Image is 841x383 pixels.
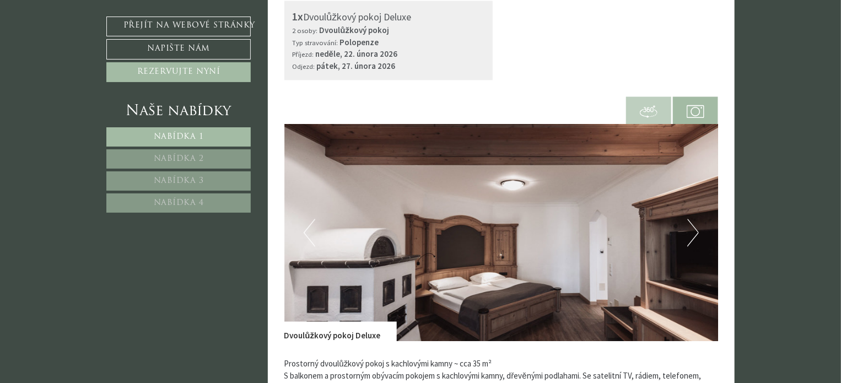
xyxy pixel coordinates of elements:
a: Napište nám [106,39,251,59]
font: Naše nabídky [126,104,231,119]
font: Dobrý den, jak vám můžeme pomoci? [17,40,142,51]
font: neděle, 22. února 2026 [315,48,397,59]
font: Poslat [384,295,417,304]
font: čtvrtek [200,12,235,22]
img: 360-grad.svg [640,103,657,120]
font: Montis – Aktivní přírodní lázně [17,32,93,39]
font: Nabídka 2 [154,155,204,163]
font: Nabídka 4 [154,199,204,207]
font: Odjezd: [293,62,315,71]
font: Příjezd: [293,50,314,58]
button: Předchozí [304,219,315,246]
a: Přejít na webové stránky [106,17,251,36]
font: 2 osoby: [293,26,318,35]
font: Dvoulůžkový pokoj Deluxe [304,10,412,23]
button: Poslat [367,290,434,310]
font: Rezervujte nyní [137,68,220,76]
font: Dvoulůžkový pokoj Deluxe [284,330,381,341]
font: Prostorný dvoulůžkový pokoj s kachlovými kamny ~ cca 35 m² [284,358,492,369]
button: Další [687,219,699,246]
font: 17:59 [132,51,142,57]
font: Dvoulůžkový pokoj [320,25,390,35]
a: Rezervujte nyní [106,62,251,82]
img: obraz [284,124,719,341]
img: camera.svg [687,103,704,120]
font: Napište nám [147,45,210,53]
font: Přejít na webové stránky [123,21,255,30]
font: pátek, 27. února 2026 [317,61,396,71]
font: 1x [293,9,304,23]
font: Nabídka 3 [154,177,204,185]
font: Nabídka 1 [154,133,204,141]
font: Polopenze [340,37,379,47]
font: Typ stravování: [293,38,338,47]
